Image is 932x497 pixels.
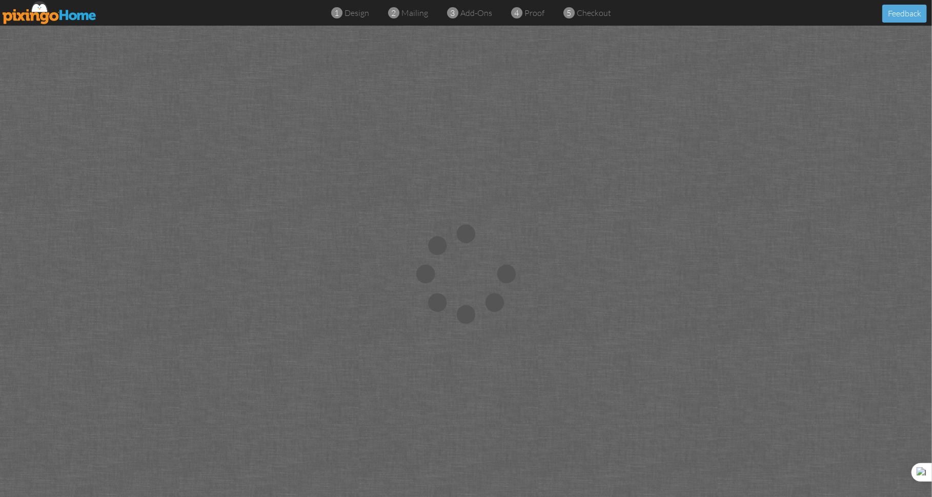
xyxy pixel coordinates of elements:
span: 3 [451,7,455,19]
span: proof [524,8,544,18]
span: 2 [392,7,396,19]
img: pixingo logo [3,1,97,24]
span: 4 [515,7,519,19]
span: add-ons [460,8,492,18]
span: mailing [401,8,428,18]
span: design [345,8,369,18]
span: 5 [567,7,572,19]
button: Feedback [882,5,927,23]
span: checkout [577,8,611,18]
span: 1 [335,7,339,19]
